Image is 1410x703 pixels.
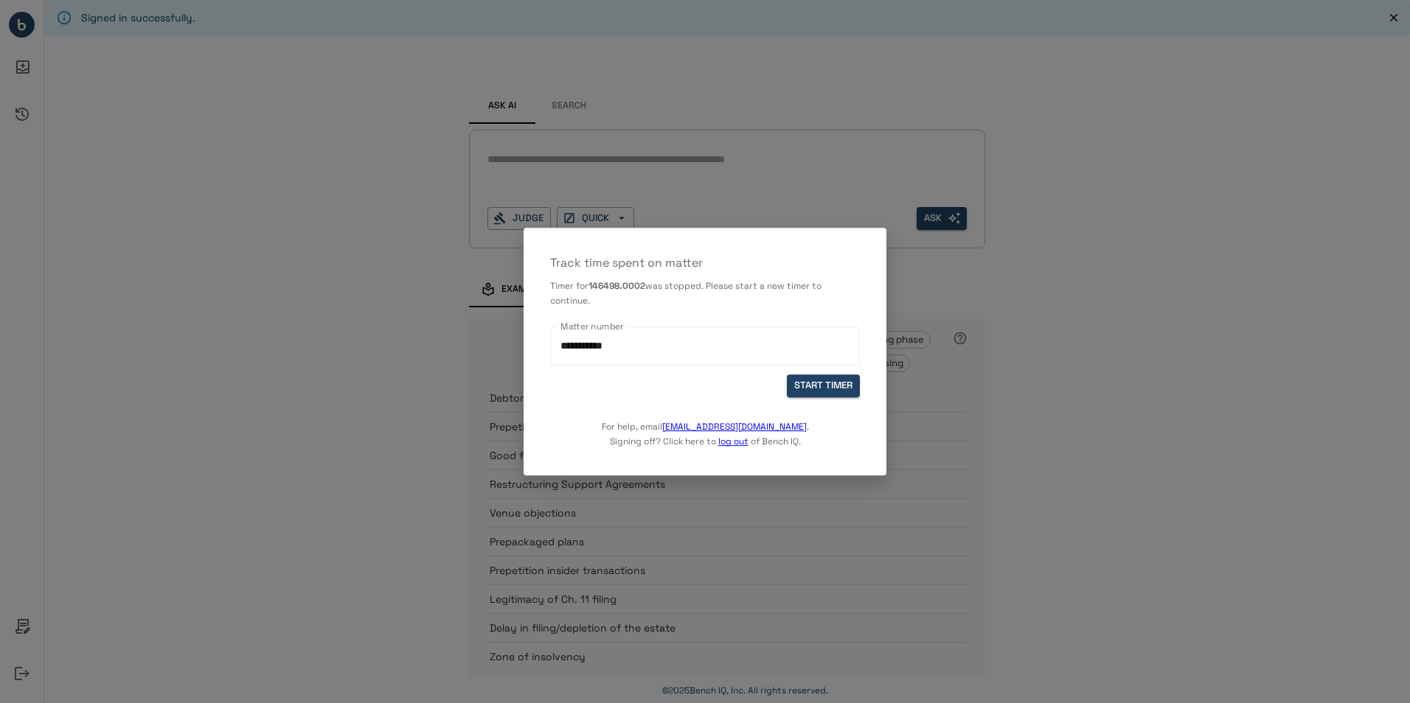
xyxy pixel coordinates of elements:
[550,254,860,272] p: Track time spent on matter
[602,397,809,449] p: For help, email . Signing off? Click here to of Bench IQ.
[550,280,588,292] span: Timer for
[787,374,860,397] button: START TIMER
[718,436,749,447] a: log out
[662,421,807,433] a: [EMAIL_ADDRESS][DOMAIN_NAME]
[588,280,645,292] b: 146498.0002
[560,320,624,332] label: Matter number
[550,280,822,307] span: was stopped. Please start a new timer to continue.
